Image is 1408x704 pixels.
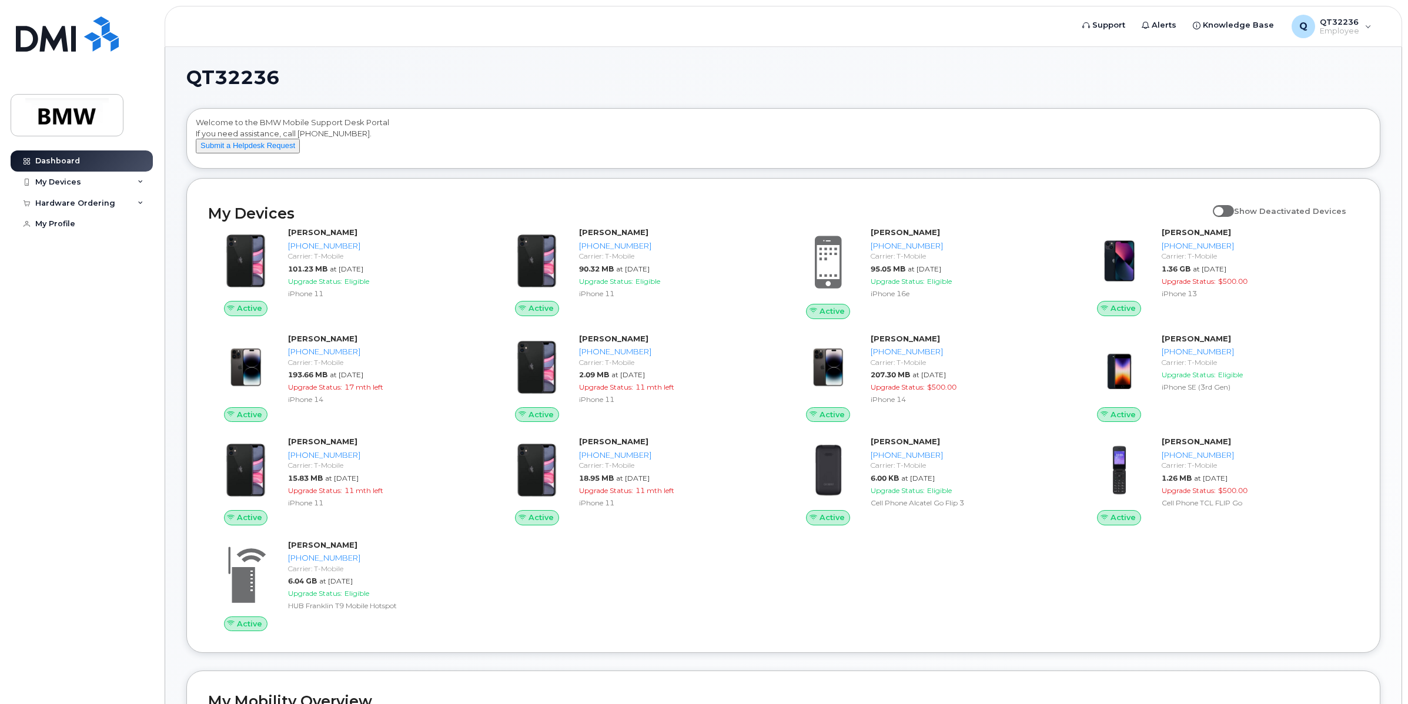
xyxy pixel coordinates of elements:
[871,450,1063,461] div: [PHONE_NUMBER]
[218,442,274,498] img: iPhone_11.jpg
[218,339,274,395] img: image20231002-3703462-njx0qo.jpeg
[499,436,776,525] a: Active[PERSON_NAME][PHONE_NUMBER]Carrier: T-Mobile18.95 MBat [DATE]Upgrade Status:11 mth leftiPho...
[1213,200,1222,209] input: Show Deactivated Devices
[208,333,485,423] a: Active[PERSON_NAME][PHONE_NUMBER]Carrier: T-Mobile193.66 MBat [DATE]Upgrade Status:17 mth leftiPh...
[529,409,554,420] span: Active
[1082,436,1359,525] a: Active[PERSON_NAME][PHONE_NUMBER]Carrier: T-Mobile1.26 MBat [DATE]Upgrade Status:$500.00Cell Phon...
[871,394,1063,404] div: iPhone 14
[499,333,776,423] a: Active[PERSON_NAME][PHONE_NUMBER]Carrier: T-Mobile2.09 MBat [DATE]Upgrade Status:11 mth leftiPhon...
[927,486,952,495] span: Eligible
[237,409,262,420] span: Active
[871,240,1063,252] div: [PHONE_NUMBER]
[871,460,1063,470] div: Carrier: T-Mobile
[288,601,480,611] div: HUB Franklin T9 Mobile Hotspot
[345,383,383,391] span: 17 mth left
[1162,334,1231,343] strong: [PERSON_NAME]
[579,277,633,286] span: Upgrade Status:
[616,264,650,273] span: at [DATE]
[1162,437,1231,446] strong: [PERSON_NAME]
[871,370,910,379] span: 207.30 MB
[871,498,1063,508] div: Cell Phone Alcatel Go Flip 3
[579,498,771,508] div: iPhone 11
[1162,289,1354,299] div: iPhone 13
[579,251,771,261] div: Carrier: T-Mobile
[1111,512,1136,523] span: Active
[196,139,300,153] button: Submit a Helpdesk Request
[871,486,925,495] span: Upgrade Status:
[288,576,317,585] span: 6.04 GB
[636,383,674,391] span: 11 mth left
[288,289,480,299] div: iPhone 11
[186,69,279,86] span: QT32236
[871,289,1063,299] div: iPhone 16e
[1162,382,1354,392] div: iPhone SE (3rd Gen)
[237,512,262,523] span: Active
[330,370,363,379] span: at [DATE]
[237,618,262,629] span: Active
[579,394,771,404] div: iPhone 11
[579,474,614,482] span: 18.95 MB
[871,334,940,343] strong: [PERSON_NAME]
[288,460,480,470] div: Carrier: T-Mobile
[871,251,1063,261] div: Carrier: T-Mobile
[1111,409,1136,420] span: Active
[288,370,327,379] span: 193.66 MB
[288,346,480,357] div: [PHONE_NUMBER]
[529,512,554,523] span: Active
[499,227,776,316] a: Active[PERSON_NAME][PHONE_NUMBER]Carrier: T-Mobile90.32 MBat [DATE]Upgrade Status:EligibleiPhone 11
[345,589,369,598] span: Eligible
[1218,277,1248,286] span: $500.00
[791,436,1068,525] a: Active[PERSON_NAME][PHONE_NUMBER]Carrier: T-Mobile6.00 KBat [DATE]Upgrade Status:EligibleCell Pho...
[1162,251,1354,261] div: Carrier: T-Mobile
[1162,370,1216,379] span: Upgrade Status:
[1218,486,1248,495] span: $500.00
[288,357,480,367] div: Carrier: T-Mobile
[579,289,771,299] div: iPhone 11
[345,277,369,286] span: Eligible
[616,474,650,482] span: at [DATE]
[791,227,1068,319] a: Active[PERSON_NAME][PHONE_NUMBER]Carrier: T-Mobile95.05 MBat [DATE]Upgrade Status:EligibleiPhone 16e
[820,512,845,523] span: Active
[288,251,480,261] div: Carrier: T-Mobile
[208,227,485,316] a: Active[PERSON_NAME][PHONE_NUMBER]Carrier: T-Mobile101.23 MBat [DATE]Upgrade Status:EligibleiPhone 11
[288,437,357,446] strong: [PERSON_NAME]
[288,540,357,549] strong: [PERSON_NAME]
[579,460,771,470] div: Carrier: T-Mobile
[579,450,771,461] div: [PHONE_NUMBER]
[1162,240,1354,252] div: [PHONE_NUMBER]
[208,436,485,525] a: Active[PERSON_NAME][PHONE_NUMBER]Carrier: T-Mobile15.83 MBat [DATE]Upgrade Status:11 mth leftiPho...
[927,383,956,391] span: $500.00
[237,303,262,314] span: Active
[1082,333,1359,423] a: Active[PERSON_NAME][PHONE_NUMBER]Carrier: T-MobileUpgrade Status:EligibleiPhone SE (3rd Gen)
[288,474,323,482] span: 15.83 MB
[579,486,633,495] span: Upgrade Status:
[579,227,648,237] strong: [PERSON_NAME]
[579,370,609,379] span: 2.09 MB
[325,474,359,482] span: at [DATE]
[579,357,771,367] div: Carrier: T-Mobile
[288,589,342,598] span: Upgrade Status:
[1162,346,1354,357] div: [PHONE_NUMBER]
[288,334,357,343] strong: [PERSON_NAME]
[288,486,342,495] span: Upgrade Status:
[1091,339,1148,395] img: image20231002-3703462-1angbar.jpeg
[218,233,274,289] img: iPhone_11.jpg
[1091,233,1148,289] img: image20231002-3703462-1ig824h.jpeg
[1162,486,1216,495] span: Upgrade Status:
[196,117,1371,164] div: Welcome to the BMW Mobile Support Desk Portal If you need assistance, call [PHONE_NUMBER].
[1162,460,1354,470] div: Carrier: T-Mobile
[901,474,935,482] span: at [DATE]
[579,383,633,391] span: Upgrade Status:
[1162,474,1192,482] span: 1.26 MB
[1162,264,1190,273] span: 1.36 GB
[1193,264,1226,273] span: at [DATE]
[1162,450,1354,461] div: [PHONE_NUMBER]
[912,370,946,379] span: at [DATE]
[288,552,480,564] div: [PHONE_NUMBER]
[579,346,771,357] div: [PHONE_NUMBER]
[1162,277,1216,286] span: Upgrade Status:
[871,474,899,482] span: 6.00 KB
[820,306,845,317] span: Active
[288,277,342,286] span: Upgrade Status:
[1194,474,1228,482] span: at [DATE]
